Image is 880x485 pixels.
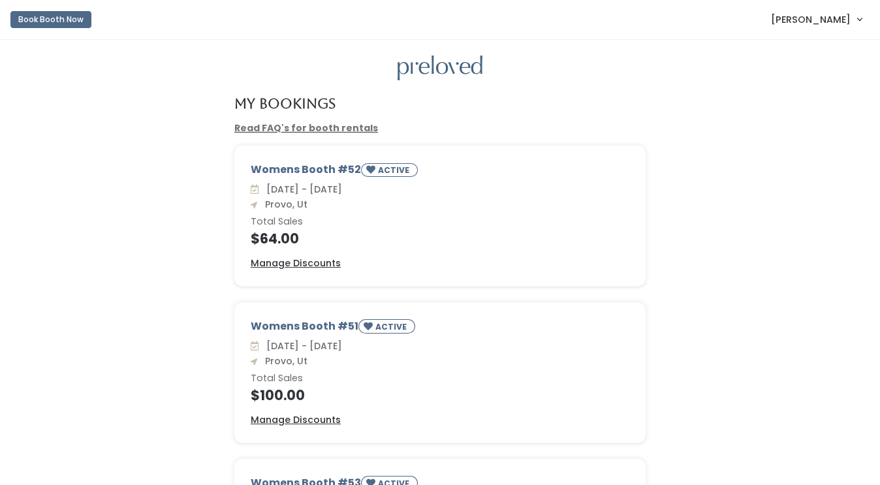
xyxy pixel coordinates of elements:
a: Manage Discounts [251,413,341,427]
button: Book Booth Now [10,11,91,28]
u: Manage Discounts [251,413,341,426]
h4: My Bookings [234,96,336,111]
h4: $64.00 [251,231,629,246]
h4: $100.00 [251,388,629,403]
a: [PERSON_NAME] [758,5,875,33]
u: Manage Discounts [251,257,341,270]
span: Provo, Ut [260,198,307,211]
a: Manage Discounts [251,257,341,270]
span: [DATE] - [DATE] [261,183,342,196]
h6: Total Sales [251,217,629,227]
div: Womens Booth #51 [251,319,629,339]
h6: Total Sales [251,373,629,384]
a: Book Booth Now [10,5,91,34]
div: Womens Booth #52 [251,162,629,182]
span: [PERSON_NAME] [771,12,851,27]
span: Provo, Ut [260,354,307,368]
small: ACTIVE [375,321,409,332]
span: [DATE] - [DATE] [261,339,342,352]
small: ACTIVE [378,164,412,176]
img: preloved logo [398,55,482,81]
a: Read FAQ's for booth rentals [234,121,378,134]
